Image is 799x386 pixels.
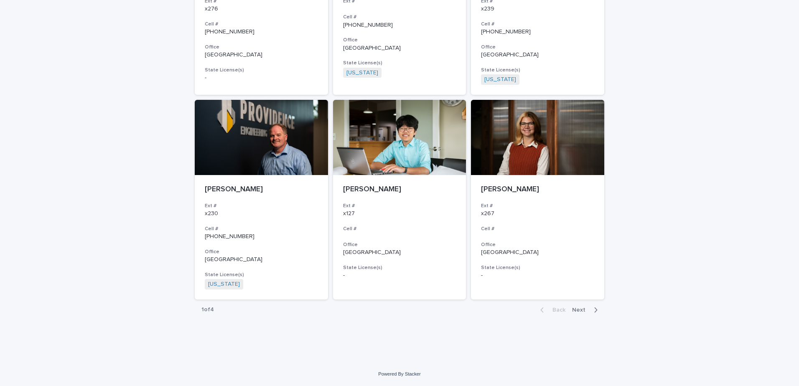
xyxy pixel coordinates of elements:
[534,306,569,314] button: Back
[205,29,254,35] a: [PHONE_NUMBER]
[346,69,378,76] a: [US_STATE]
[205,185,318,194] p: [PERSON_NAME]
[205,249,318,255] h3: Office
[195,100,328,300] a: [PERSON_NAME]Ext #x230Cell #[PHONE_NUMBER]Office[GEOGRAPHIC_DATA]State License(s)[US_STATE]
[343,211,355,216] a: x127
[481,211,494,216] a: x267
[481,6,494,12] a: x239
[343,60,456,66] h3: State License(s)
[205,51,318,58] p: [GEOGRAPHIC_DATA]
[343,249,456,256] p: [GEOGRAPHIC_DATA]
[471,100,604,300] a: [PERSON_NAME]Ext #x267Cell #Office[GEOGRAPHIC_DATA]State License(s)-
[481,29,531,35] a: [PHONE_NUMBER]
[343,203,456,209] h3: Ext #
[481,67,594,74] h3: State License(s)
[205,234,254,239] a: [PHONE_NUMBER]
[343,241,456,248] h3: Office
[208,281,240,288] a: [US_STATE]
[343,45,456,52] p: [GEOGRAPHIC_DATA]
[343,22,393,28] a: [PHONE_NUMBER]
[343,264,456,271] h3: State License(s)
[481,44,594,51] h3: Office
[343,272,456,279] p: -
[481,226,594,232] h3: Cell #
[569,306,604,314] button: Next
[343,37,456,43] h3: Office
[378,371,420,376] a: Powered By Stacker
[481,264,594,271] h3: State License(s)
[205,21,318,28] h3: Cell #
[481,249,594,256] p: [GEOGRAPHIC_DATA]
[195,300,221,320] p: 1 of 4
[205,74,318,81] p: -
[205,272,318,278] h3: State License(s)
[333,100,466,300] a: [PERSON_NAME]Ext #x127Cell #Office[GEOGRAPHIC_DATA]State License(s)-
[205,203,318,209] h3: Ext #
[481,51,594,58] p: [GEOGRAPHIC_DATA]
[481,21,594,28] h3: Cell #
[205,226,318,232] h3: Cell #
[547,307,565,313] span: Back
[481,241,594,248] h3: Office
[481,185,594,194] p: [PERSON_NAME]
[205,44,318,51] h3: Office
[205,256,318,263] p: [GEOGRAPHIC_DATA]
[481,272,594,279] p: -
[343,185,456,194] p: [PERSON_NAME]
[205,211,218,216] a: x230
[205,6,218,12] a: x276
[484,76,516,83] a: [US_STATE]
[481,203,594,209] h3: Ext #
[343,14,456,20] h3: Cell #
[205,67,318,74] h3: State License(s)
[572,307,590,313] span: Next
[343,226,456,232] h3: Cell #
